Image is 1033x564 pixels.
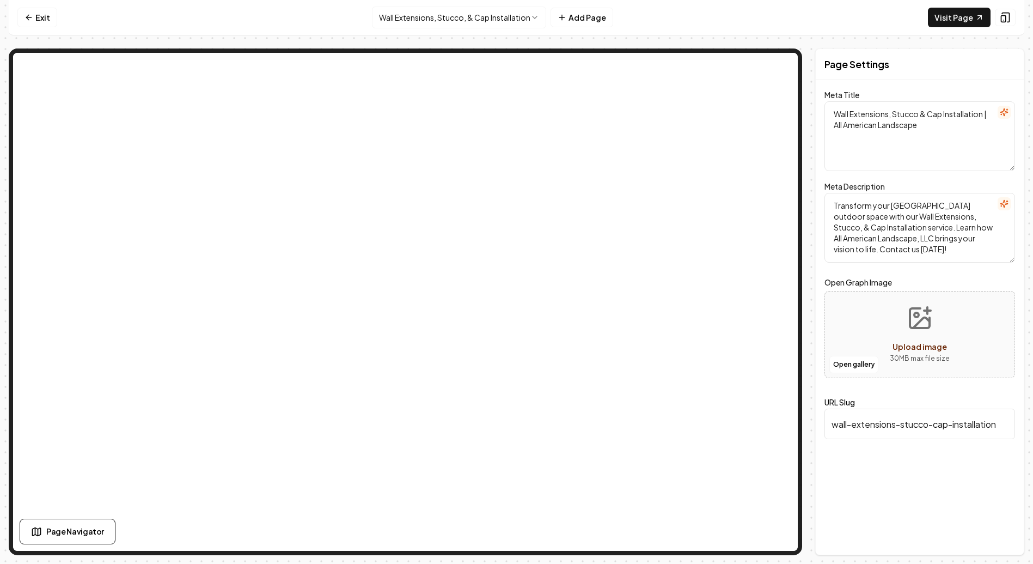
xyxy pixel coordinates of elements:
p: 30 MB max file size [890,353,950,364]
button: Page Navigator [20,519,115,544]
label: Meta Description [824,181,885,191]
button: Open gallery [829,356,878,373]
label: Meta Title [824,90,859,100]
span: Upload image [893,342,947,351]
a: Visit Page [928,8,991,27]
button: Add Page [551,8,613,27]
h2: Page Settings [824,57,889,72]
a: Exit [17,8,57,27]
span: Page Navigator [46,526,104,537]
label: Open Graph Image [824,276,1015,289]
label: URL Slug [824,397,855,407]
button: Upload image [881,296,958,373]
